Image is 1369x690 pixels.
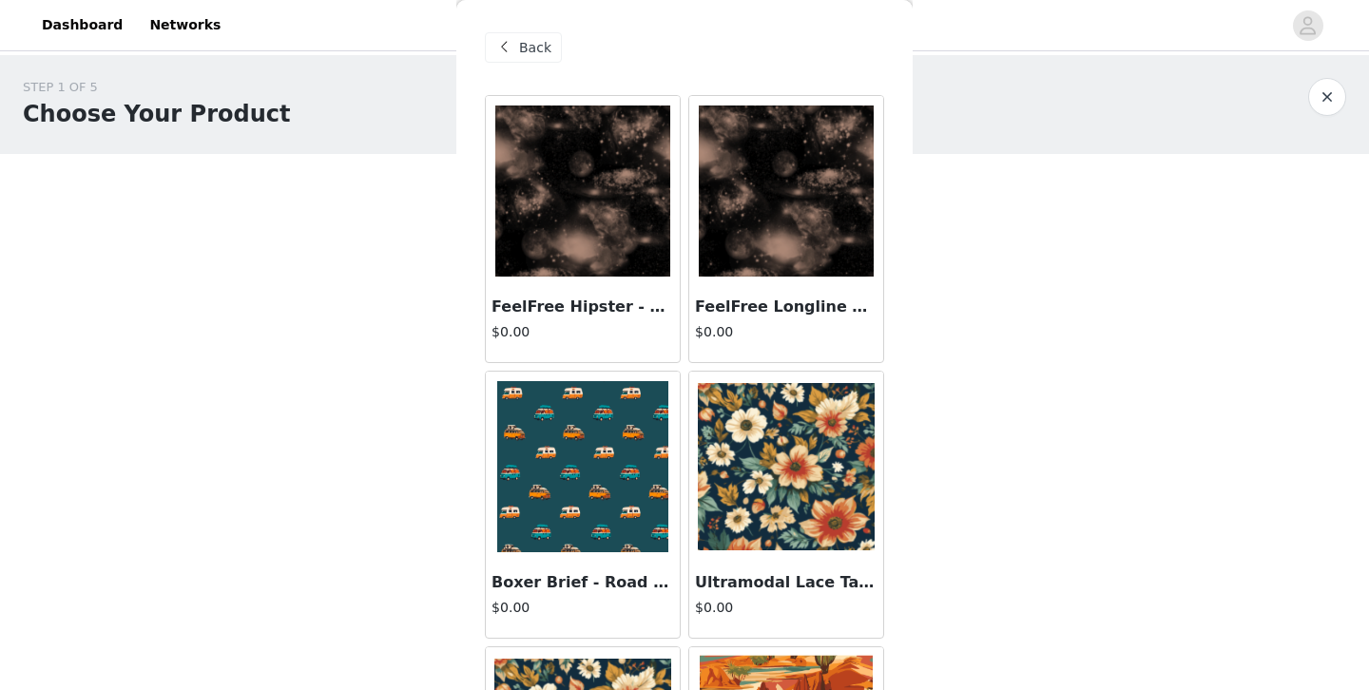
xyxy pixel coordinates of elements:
[138,4,232,47] a: Networks
[519,38,551,58] span: Back
[30,4,134,47] a: Dashboard
[492,571,674,594] h3: Boxer Brief - Road Trip
[497,381,668,552] img: Boxer Brief - Road Trip
[495,105,670,277] img: FeelFree Hipster - Universe 2.0
[492,598,674,618] h4: $0.00
[698,383,875,550] img: Ultramodal Lace Tanga - In Bloom
[695,322,877,342] h4: $0.00
[695,296,877,318] h3: FeelFree Longline Bralette - Universe 2.0
[1299,10,1317,41] div: avatar
[23,97,290,131] h1: Choose Your Product
[699,105,874,277] img: FeelFree Longline Bralette - Universe 2.0
[23,78,290,97] div: STEP 1 OF 5
[492,322,674,342] h4: $0.00
[695,598,877,618] h4: $0.00
[492,296,674,318] h3: FeelFree Hipster - Universe 2.0
[695,571,877,594] h3: Ultramodal Lace Tanga - In Bloom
